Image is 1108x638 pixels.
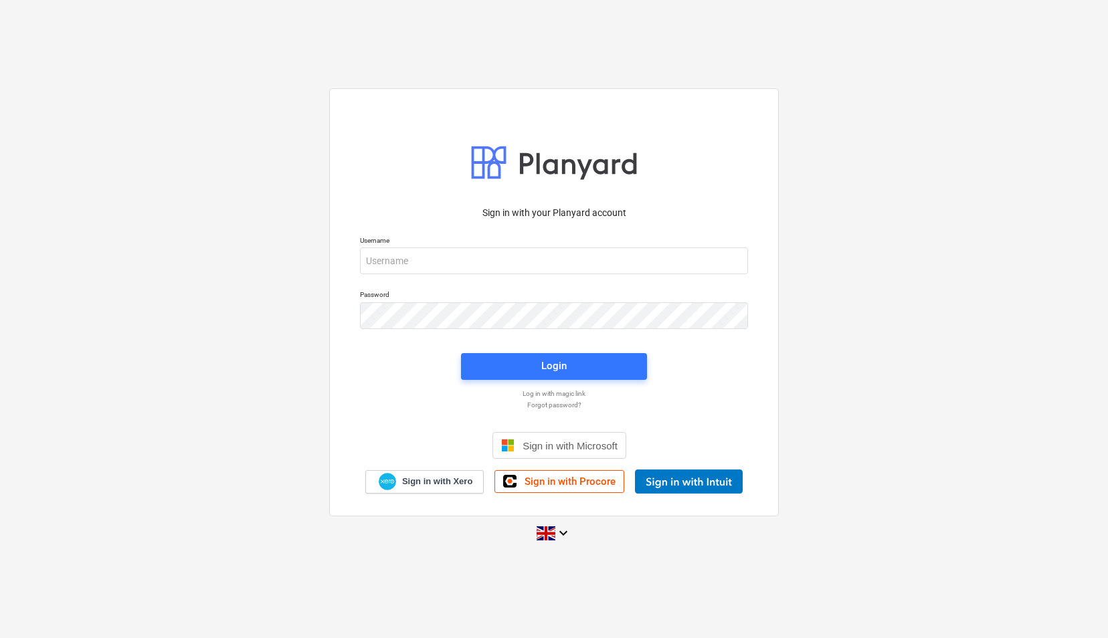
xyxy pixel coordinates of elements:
a: Log in with magic link [353,389,755,398]
img: Microsoft logo [501,439,515,452]
span: Sign in with Procore [525,475,616,488]
p: Password [360,290,748,302]
i: keyboard_arrow_down [555,525,571,541]
button: Login [461,353,647,380]
span: Sign in with Xero [402,475,472,488]
p: Sign in with your Planyard account [360,206,748,220]
a: Sign in with Xero [365,470,484,494]
div: Login [541,357,567,375]
span: Sign in with Microsoft [523,440,618,451]
input: Username [360,247,748,274]
a: Forgot password? [353,401,755,409]
img: Xero logo [379,473,396,491]
p: Username [360,236,748,247]
a: Sign in with Procore [494,470,624,493]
